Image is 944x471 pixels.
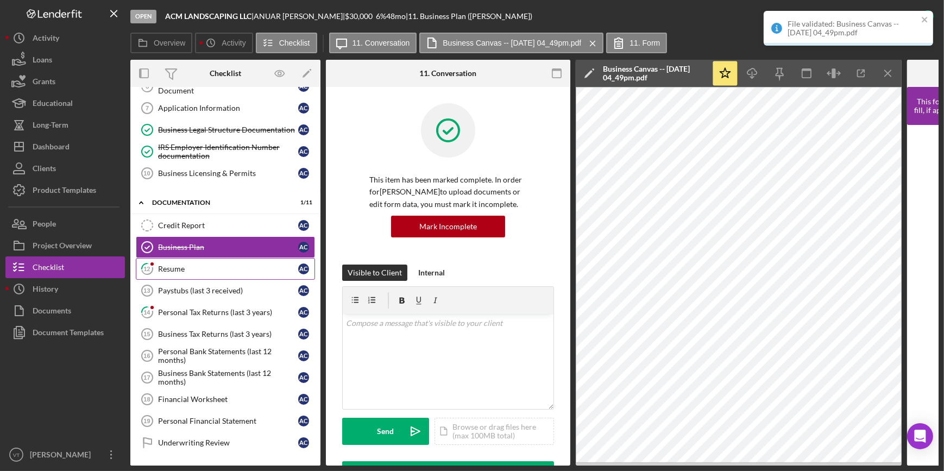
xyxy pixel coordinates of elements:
label: Activity [222,39,246,47]
div: A C [298,307,309,318]
div: Checklist [33,256,64,281]
button: Product Templates [5,179,125,201]
div: Documents [33,300,71,324]
div: Dashboard [33,136,70,160]
div: A C [298,372,309,383]
tspan: 14 [144,309,151,316]
button: Document Templates [5,322,125,343]
tspan: 16 [143,353,150,359]
div: 1 / 11 [293,199,312,206]
button: Activity [195,33,253,53]
div: Application Information [158,104,298,112]
tspan: 13 [143,287,150,294]
div: A C [298,350,309,361]
div: A C [298,242,309,253]
div: A C [298,220,309,231]
tspan: 15 [143,331,150,337]
a: People [5,213,125,235]
div: Project Overview [33,235,92,259]
tspan: 18 [143,396,150,403]
div: Business Legal Structure Documentation [158,125,298,134]
div: Business Bank Statements (last 12 months) [158,369,298,386]
a: History [5,278,125,300]
button: Dashboard [5,136,125,158]
button: Grants [5,71,125,92]
button: Documents [5,300,125,322]
b: ACM LANDSCAPING LLC [165,11,251,21]
tspan: 10 [143,170,150,177]
button: Loans [5,49,125,71]
span: $30,000 [345,11,373,21]
div: Internal [418,265,445,281]
a: Business PlanAC [136,236,315,258]
div: Business Tax Returns (last 3 years) [158,330,298,338]
a: Business Legal Structure DocumentationAC [136,119,315,141]
div: Personal Bank Statements (last 12 months) [158,347,298,365]
button: Project Overview [5,235,125,256]
div: People [33,213,56,237]
tspan: 12 [144,265,150,272]
div: A C [298,416,309,426]
button: Clients [5,158,125,179]
div: Document Templates [33,322,104,346]
button: Mark Incomplete [391,216,505,237]
div: Open Intercom Messenger [907,423,933,449]
div: Financial Worksheet [158,395,298,404]
a: Credit ReportAC [136,215,315,236]
a: 17Business Bank Statements (last 12 months)AC [136,367,315,388]
label: Checklist [279,39,310,47]
div: Personal Tax Returns (last 3 years) [158,308,298,317]
a: 10Business Licensing & PermitsAC [136,162,315,184]
p: This item has been marked complete. In order for [PERSON_NAME] to upload documents or edit form d... [369,174,527,210]
div: Credit Report [158,221,298,230]
div: | [165,12,254,21]
a: IRS Employer Identification Number documentationAC [136,141,315,162]
div: Long-Term [33,114,68,139]
div: Open [130,10,156,23]
tspan: 19 [143,418,150,424]
button: Overview [130,33,192,53]
div: Educational [33,92,73,117]
button: 11. Conversation [329,33,417,53]
div: 6 % [376,12,386,21]
div: A C [298,263,309,274]
div: A C [298,103,309,114]
div: Business Licensing & Permits [158,169,298,178]
button: Checklist [256,33,317,53]
div: Visible to Client [348,265,402,281]
button: Internal [413,265,450,281]
div: Send [377,418,394,445]
button: VT[PERSON_NAME] [5,444,125,466]
div: Resume [158,265,298,273]
div: Complete [882,5,914,27]
div: Checklist [210,69,241,78]
button: Educational [5,92,125,114]
a: 15Business Tax Returns (last 3 years)AC [136,323,315,345]
div: Business Plan [158,243,298,252]
tspan: 17 [143,374,150,381]
div: Activity [33,27,59,52]
div: Personal Financial Statement [158,417,298,425]
a: Activity [5,27,125,49]
button: Send [342,418,429,445]
div: | 11. Business Plan ([PERSON_NAME]) [406,12,532,21]
div: Paystubs (last 3 received) [158,286,298,295]
div: ANUAR [PERSON_NAME] | [254,12,345,21]
text: VT [13,452,20,458]
a: 14Personal Tax Returns (last 3 years)AC [136,302,315,323]
button: 11. Form [606,33,667,53]
button: close [921,15,929,26]
a: 7Application InformationAC [136,97,315,119]
button: Checklist [5,256,125,278]
div: A C [298,168,309,179]
div: Clients [33,158,56,182]
div: [PERSON_NAME] [27,444,98,468]
a: 18Financial WorksheetAC [136,388,315,410]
